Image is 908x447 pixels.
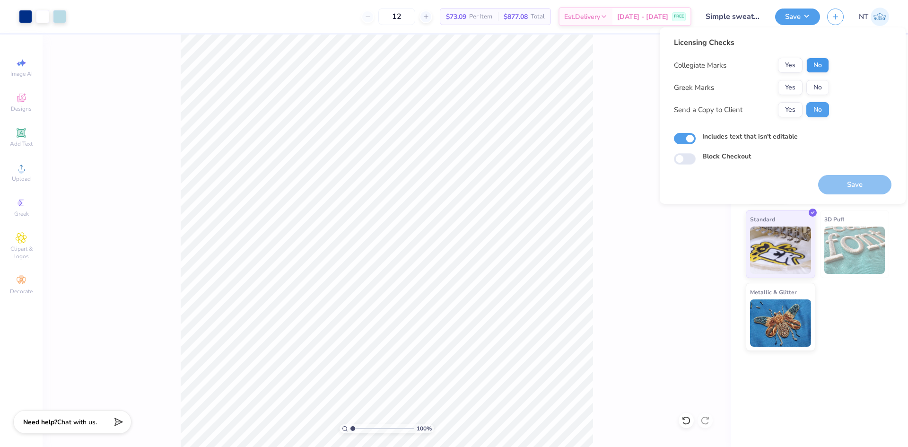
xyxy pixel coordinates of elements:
span: Upload [12,175,31,183]
span: FREE [674,13,684,20]
span: 100 % [417,424,432,433]
div: Greek Marks [674,82,714,93]
button: No [806,102,829,117]
label: Block Checkout [702,151,751,161]
span: Metallic & Glitter [750,287,797,297]
span: Per Item [469,12,492,22]
img: Standard [750,227,811,274]
button: No [806,80,829,95]
a: NT [859,8,889,26]
span: Add Text [10,140,33,148]
span: Designs [11,105,32,113]
button: Yes [778,80,803,95]
div: Collegiate Marks [674,60,726,71]
span: Image AI [10,70,33,78]
span: Chat with us. [57,418,97,427]
span: Est. Delivery [564,12,600,22]
span: $73.09 [446,12,466,22]
button: Save [775,9,820,25]
span: $877.08 [504,12,528,22]
span: Greek [14,210,29,218]
button: Yes [778,58,803,73]
div: Send a Copy to Client [674,105,742,115]
span: Total [531,12,545,22]
img: Nestor Talens [871,8,889,26]
span: NT [859,11,868,22]
label: Includes text that isn't editable [702,131,798,141]
div: Licensing Checks [674,37,829,48]
span: [DATE] - [DATE] [617,12,668,22]
span: Standard [750,214,775,224]
img: 3D Puff [824,227,885,274]
span: Decorate [10,288,33,295]
input: Untitled Design [698,7,768,26]
button: No [806,58,829,73]
img: Metallic & Glitter [750,299,811,347]
button: Yes [778,102,803,117]
span: Clipart & logos [5,245,38,260]
input: – – [378,8,415,25]
span: 3D Puff [824,214,844,224]
strong: Need help? [23,418,57,427]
